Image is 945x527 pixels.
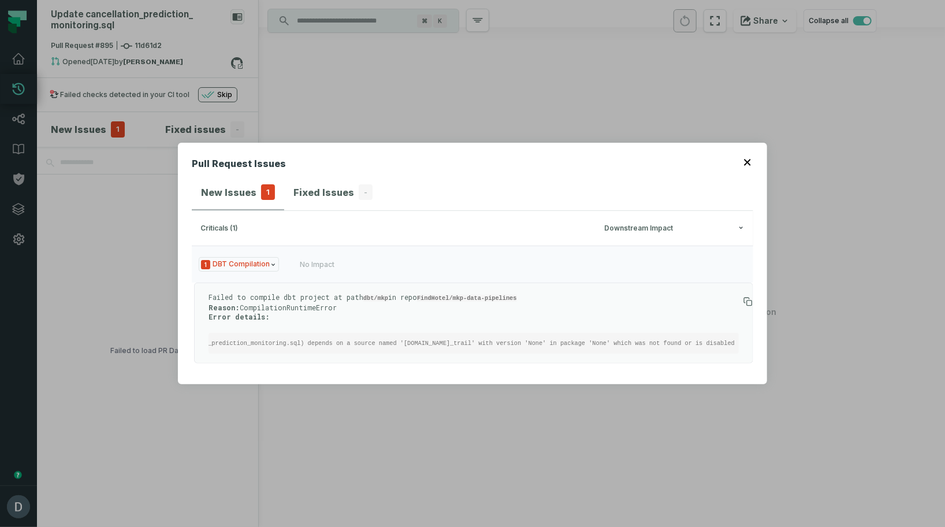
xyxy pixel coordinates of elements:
[209,312,270,321] strong: Error details:
[200,224,598,233] div: criticals (1)
[200,224,745,233] button: criticals (1)Downstream Impact
[192,246,753,283] button: Issue TypeNo Impact
[192,283,753,363] div: Issue TypeNo Impact
[605,224,745,233] div: Downstream Impact
[199,257,279,272] span: Issue Type
[417,295,517,302] code: FindHotel/mkp-data-pipelines
[192,246,753,370] div: criticals (1)Downstream Impact
[209,292,739,321] p: Failed to compile dbt project at path in repo CompilationRuntimeError
[192,157,286,175] h2: Pull Request Issues
[261,184,275,201] span: 1
[300,260,334,269] div: No Impact
[359,184,373,201] span: -
[363,295,388,302] code: dbt/mkp
[209,303,240,312] strong: Reason:
[201,260,210,269] span: Severity
[293,185,354,199] h4: Fixed Issues
[201,185,256,199] h4: New Issues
